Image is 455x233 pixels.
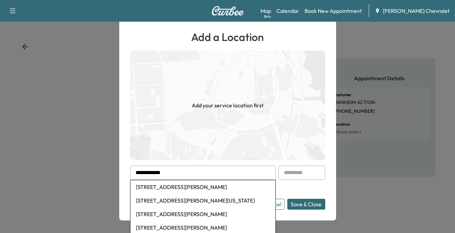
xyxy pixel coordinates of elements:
h1: Add a Location [130,29,325,45]
img: empty-map-CL6vilOE.png [130,50,325,160]
a: Book New Appointment [305,7,362,15]
h1: Add your service location first [192,101,264,109]
a: MapBeta [261,7,271,15]
img: Curbee Logo [211,6,244,16]
li: [STREET_ADDRESS][PERSON_NAME][US_STATE] [130,194,275,207]
li: [STREET_ADDRESS][PERSON_NAME] [130,207,275,221]
a: Calendar [276,7,299,15]
li: [STREET_ADDRESS][PERSON_NAME] [130,180,275,194]
span: [PERSON_NAME] Chevrolet [383,7,450,15]
div: Beta [264,14,271,19]
button: Save & Close [287,199,325,210]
